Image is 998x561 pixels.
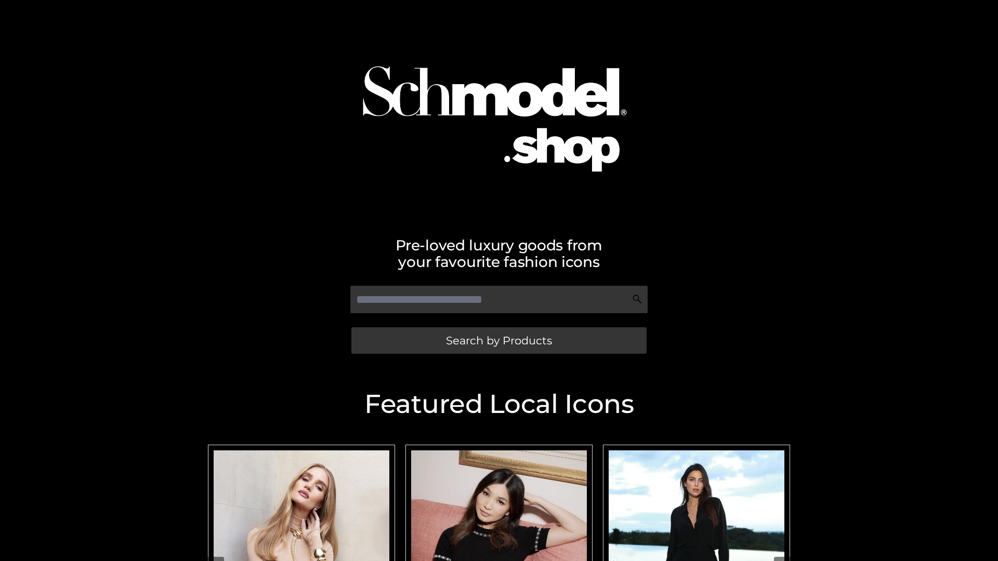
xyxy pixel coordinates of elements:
h2: Featured Local Icons​ [203,391,795,417]
span: Search by Products [446,335,552,346]
h2: Pre-loved luxury goods from your favourite fashion icons [203,237,795,270]
a: Search by Products [351,327,647,354]
img: Search Icon [632,294,642,304]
